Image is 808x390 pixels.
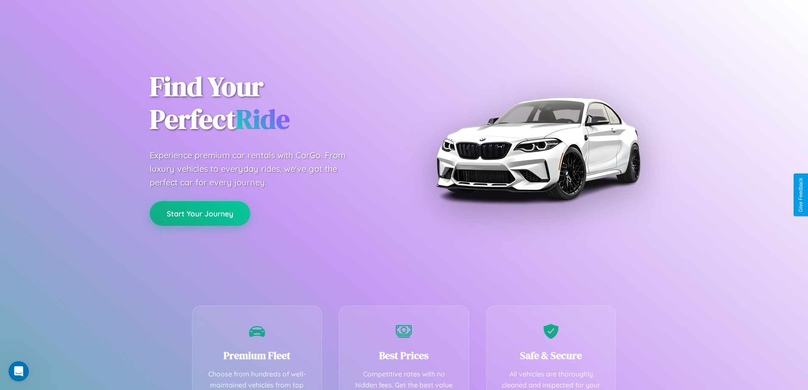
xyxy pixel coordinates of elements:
h3: Premium Fleet [205,348,309,362]
img: Premium BMW car rental vehicle [432,42,644,255]
h1: Find Your Perfect [150,70,391,136]
div: Give Feedback [798,178,804,212]
button: Start Your Journey [150,201,250,226]
h3: Best Prices [352,348,456,362]
h3: Safe & Secure [499,348,603,362]
iframe: Intercom live chat [8,361,29,382]
p: Experience premium car rentals with CarGo. From luxury vehicles to everyday rides, we've got the ... [150,149,362,189]
span: Ride [236,101,290,137]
